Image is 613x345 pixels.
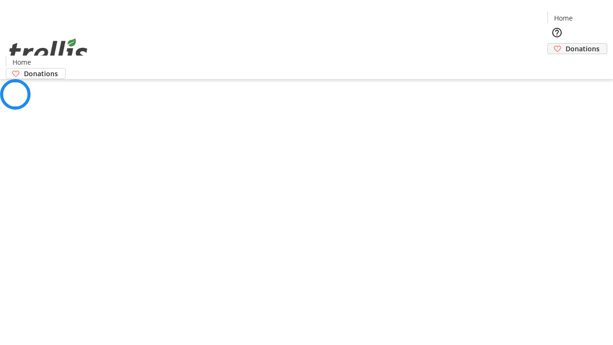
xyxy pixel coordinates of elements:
[6,68,66,79] a: Donations
[12,57,31,67] span: Home
[24,69,58,79] span: Donations
[548,13,579,23] a: Home
[547,54,567,73] button: Cart
[566,44,600,54] span: Donations
[547,43,607,54] a: Donations
[6,28,91,76] img: Orient E2E Organization PFy9B383RV's Logo
[554,13,573,23] span: Home
[547,23,567,42] button: Help
[6,57,37,67] a: Home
